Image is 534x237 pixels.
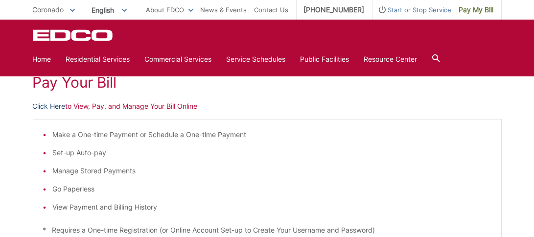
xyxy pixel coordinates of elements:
[43,225,491,236] p: * Requires a One-time Registration (or Online Account Set-up to Create Your Username and Password)
[364,54,418,65] a: Resource Center
[459,4,494,15] span: Pay My Bill
[201,4,247,15] a: News & Events
[227,54,286,65] a: Service Schedules
[53,184,491,194] li: Go Paperless
[66,54,130,65] a: Residential Services
[33,73,502,91] h1: Pay Your Bill
[53,166,491,176] li: Manage Stored Payments
[33,29,114,41] a: EDCD logo. Return to the homepage.
[53,147,491,158] li: Set-up Auto-pay
[145,54,212,65] a: Commercial Services
[53,202,491,213] li: View Payment and Billing History
[301,54,349,65] a: Public Facilities
[33,54,51,65] a: Home
[53,129,491,140] li: Make a One-time Payment or Schedule a One-time Payment
[33,101,66,112] a: Click Here
[33,5,64,14] span: Coronado
[146,4,193,15] a: About EDCO
[255,4,289,15] a: Contact Us
[33,101,502,112] p: to View, Pay, and Manage Your Bill Online
[85,2,134,18] span: English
